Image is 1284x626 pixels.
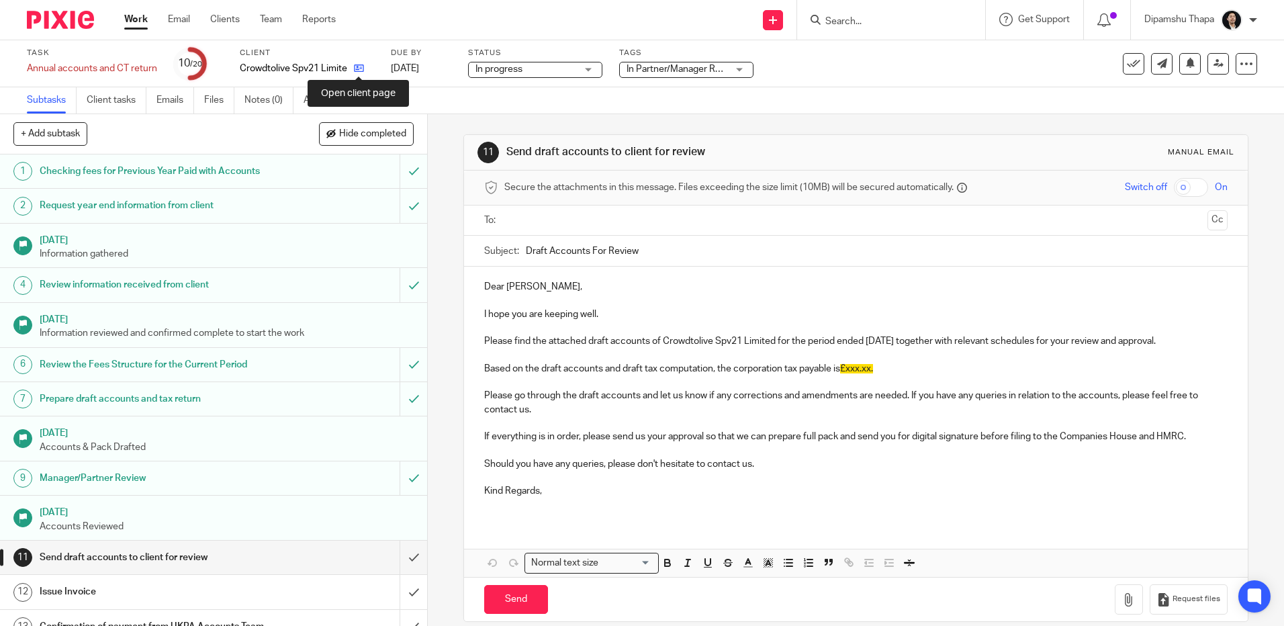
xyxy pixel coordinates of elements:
[40,195,271,216] h1: Request year end information from client
[468,48,602,58] label: Status
[506,145,884,159] h1: Send draft accounts to client for review
[840,364,873,373] span: £xxx.xx.
[40,355,271,375] h1: Review the Fees Structure for the Current Period
[1018,15,1070,24] span: Get Support
[40,423,414,440] h1: [DATE]
[1215,181,1228,194] span: On
[40,310,414,326] h1: [DATE]
[484,362,1227,375] p: Based on the draft accounts and draft tax computation, the corporation tax payable is
[124,13,148,26] a: Work
[87,87,146,114] a: Client tasks
[339,129,406,140] span: Hide completed
[40,441,414,454] p: Accounts & Pack Drafted
[484,308,1227,321] p: I hope you are keeping well.
[178,56,202,71] div: 10
[190,60,202,68] small: /20
[484,484,1227,498] p: Kind Regards,
[40,247,414,261] p: Information gathered
[484,430,1227,443] p: If everything is in order, please send us your approval so that we can prepare full pack and send...
[1168,147,1234,158] div: Manual email
[40,547,271,568] h1: Send draft accounts to client for review
[13,583,32,602] div: 12
[1207,210,1228,230] button: Cc
[484,244,519,258] label: Subject:
[156,87,194,114] a: Emails
[528,556,601,570] span: Normal text size
[1173,594,1220,605] span: Request files
[484,389,1227,416] p: Please go through the draft accounts and let us know if any corrections and amendments are needed...
[627,64,739,74] span: In Partner/Manager Review
[40,161,271,181] h1: Checking fees for Previous Year Paid with Accounts
[1150,584,1228,615] button: Request files
[1125,181,1167,194] span: Switch off
[27,11,94,29] img: Pixie
[13,122,87,145] button: + Add subtask
[40,389,271,409] h1: Prepare draft accounts and tax return
[27,87,77,114] a: Subtasks
[40,230,414,247] h1: [DATE]
[484,334,1227,348] p: Please find the attached draft accounts of Crowdtolive Spv21 Limited for the period ended [DATE] ...
[304,87,355,114] a: Audit logs
[824,16,945,28] input: Search
[204,87,234,114] a: Files
[40,520,414,533] p: Accounts Reviewed
[240,48,374,58] label: Client
[40,326,414,340] p: Information reviewed and confirmed complete to start the work
[391,48,451,58] label: Due by
[210,13,240,26] a: Clients
[240,62,347,75] p: Crowdtolive Spv21 Limited
[40,502,414,519] h1: [DATE]
[391,64,419,73] span: [DATE]
[40,468,271,488] h1: Manager/Partner Review
[602,556,651,570] input: Search for option
[13,390,32,408] div: 7
[168,13,190,26] a: Email
[13,355,32,374] div: 6
[619,48,753,58] label: Tags
[504,181,954,194] span: Secure the attachments in this message. Files exceeding the size limit (10MB) will be secured aut...
[40,275,271,295] h1: Review information received from client
[1221,9,1242,31] img: Dipamshu2.jpg
[524,553,659,574] div: Search for option
[475,64,522,74] span: In progress
[484,457,1227,471] p: Should you have any queries, please don't hesitate to contact us.
[27,62,157,75] div: Annual accounts and CT return
[27,48,157,58] label: Task
[1144,13,1214,26] p: Dipamshu Thapa
[477,142,499,163] div: 11
[484,585,548,614] input: Send
[244,87,293,114] a: Notes (0)
[13,162,32,181] div: 1
[13,469,32,488] div: 9
[302,13,336,26] a: Reports
[13,276,32,295] div: 4
[260,13,282,26] a: Team
[40,582,271,602] h1: Issue Invoice
[484,280,1227,294] p: Dear [PERSON_NAME],
[13,548,32,567] div: 11
[484,214,499,227] label: To:
[13,197,32,216] div: 2
[319,122,414,145] button: Hide completed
